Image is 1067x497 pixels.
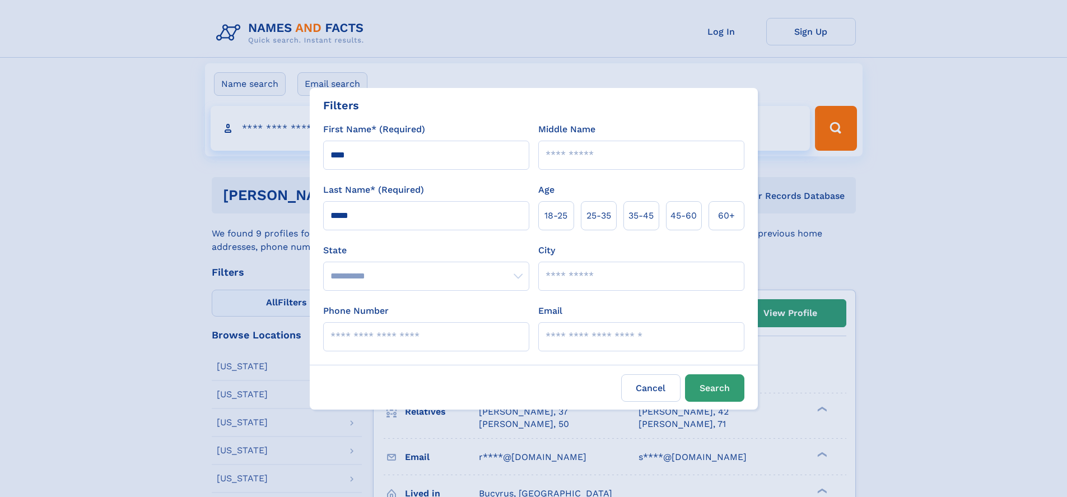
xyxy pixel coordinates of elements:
span: 18‑25 [544,209,567,222]
label: Middle Name [538,123,595,136]
label: First Name* (Required) [323,123,425,136]
label: State [323,244,529,257]
span: 35‑45 [628,209,654,222]
label: Cancel [621,374,681,402]
button: Search [685,374,744,402]
label: Age [538,183,555,197]
div: Filters [323,97,359,114]
label: Phone Number [323,304,389,318]
label: City [538,244,555,257]
span: 45‑60 [670,209,697,222]
span: 25‑35 [586,209,611,222]
span: 60+ [718,209,735,222]
label: Email [538,304,562,318]
label: Last Name* (Required) [323,183,424,197]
